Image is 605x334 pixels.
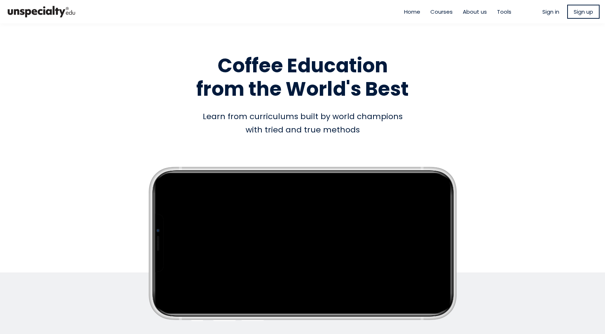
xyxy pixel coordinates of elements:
a: Courses [430,8,453,16]
a: Sign in [542,8,559,16]
a: Tools [497,8,511,16]
a: About us [463,8,487,16]
a: Sign up [567,5,600,19]
span: Sign up [574,8,593,16]
div: Learn from curriculums built by world champions with tried and true methods [97,110,508,137]
img: bc390a18feecddb333977e298b3a00a1.png [5,3,77,21]
h1: Coffee Education from the World's Best [97,54,508,101]
a: Home [404,8,420,16]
